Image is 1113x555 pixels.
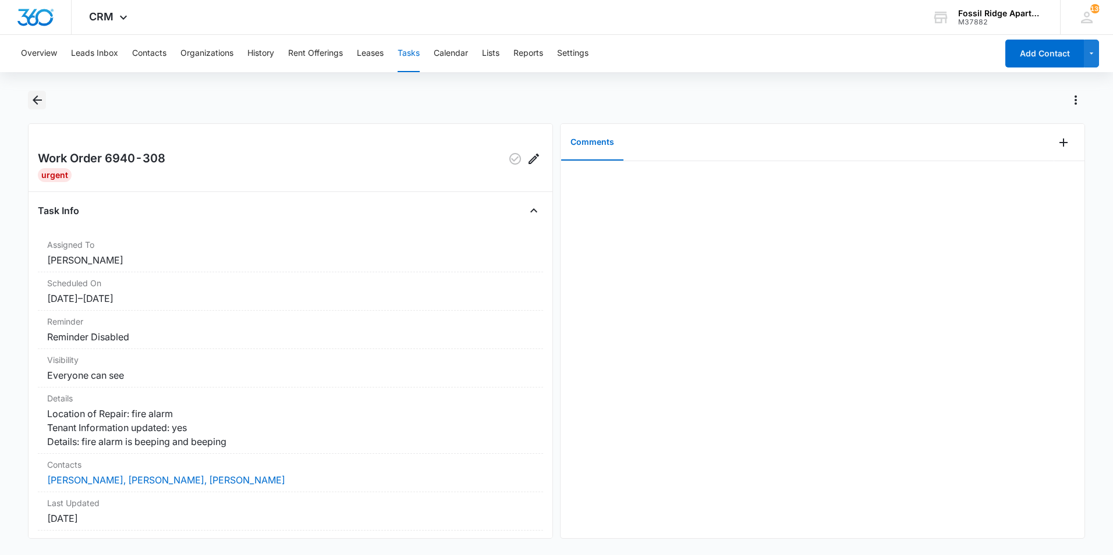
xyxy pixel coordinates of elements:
[288,35,343,72] button: Rent Offerings
[1090,4,1100,13] div: notifications count
[47,407,534,449] dd: Location of Repair: fire alarm Tenant Information updated: yes Details: fire alarm is beeping and...
[47,239,534,251] dt: Assigned To
[513,35,543,72] button: Reports
[47,392,534,404] dt: Details
[47,277,534,289] dt: Scheduled On
[28,91,46,109] button: Back
[47,315,534,328] dt: Reminder
[21,35,57,72] button: Overview
[47,511,534,525] dd: [DATE]
[1090,4,1100,13] span: 139
[1066,91,1085,109] button: Actions
[958,18,1043,26] div: account id
[398,35,420,72] button: Tasks
[38,387,543,454] div: DetailsLocation of Repair: fire alarm Tenant Information updated: yes Details: fire alarm is beep...
[47,330,534,344] dd: Reminder Disabled
[482,35,499,72] button: Lists
[38,272,543,311] div: Scheduled On[DATE]–[DATE]
[357,35,384,72] button: Leases
[89,10,114,23] span: CRM
[47,535,534,547] dt: Created On
[180,35,233,72] button: Organizations
[38,311,543,349] div: ReminderReminder Disabled
[434,35,468,72] button: Calendar
[38,234,543,272] div: Assigned To[PERSON_NAME]
[1005,40,1084,67] button: Add Contact
[71,35,118,72] button: Leads Inbox
[38,204,79,218] h4: Task Info
[247,35,274,72] button: History
[557,35,589,72] button: Settings
[47,458,534,471] dt: Contacts
[47,354,534,366] dt: Visibility
[524,150,543,168] button: Edit
[1054,133,1073,152] button: Add Comment
[47,368,534,382] dd: Everyone can see
[38,454,543,492] div: Contacts[PERSON_NAME], [PERSON_NAME], [PERSON_NAME]
[524,201,543,220] button: Close
[47,497,534,509] dt: Last Updated
[47,291,534,305] dd: [DATE] – [DATE]
[38,150,165,168] h2: Work Order 6940-308
[38,168,72,182] div: Urgent
[958,9,1043,18] div: account name
[47,474,285,486] a: [PERSON_NAME], [PERSON_NAME], [PERSON_NAME]
[561,124,623,161] button: Comments
[38,349,543,387] div: VisibilityEveryone can see
[38,492,543,531] div: Last Updated[DATE]
[47,253,534,267] dd: [PERSON_NAME]
[132,35,166,72] button: Contacts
